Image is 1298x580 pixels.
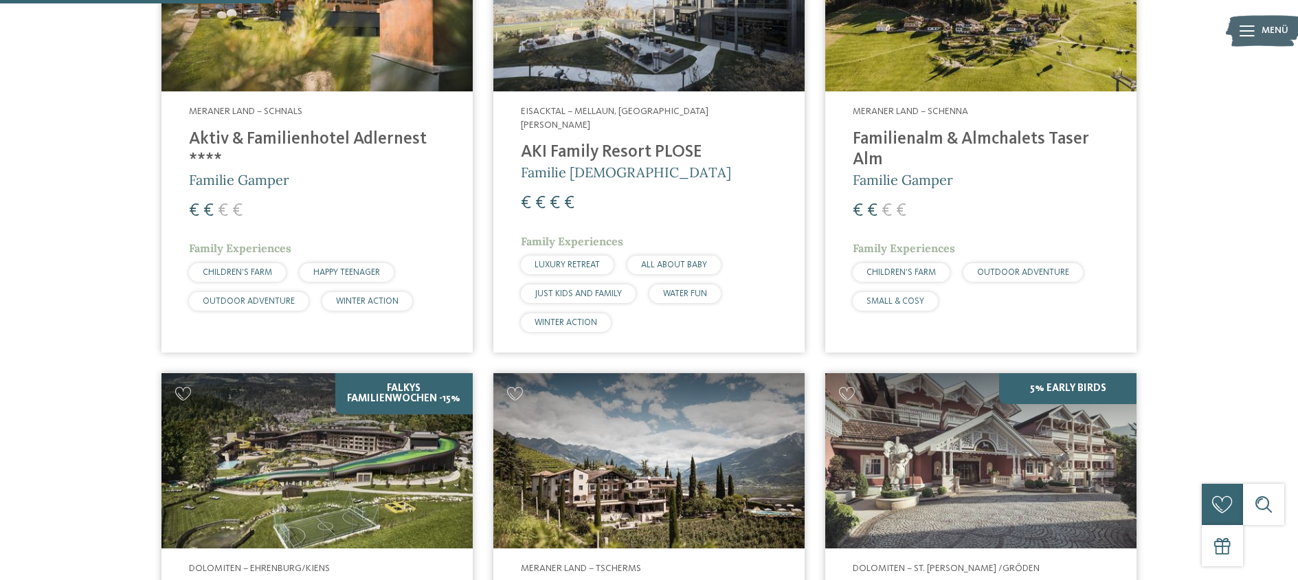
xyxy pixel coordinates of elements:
[493,373,805,548] img: Familienhotels gesucht? Hier findet ihr die besten!
[535,289,622,298] span: JUST KIDS AND FAMILY
[663,289,707,298] span: WATER FUN
[203,268,272,277] span: CHILDREN’S FARM
[853,171,953,188] span: Familie Gamper
[203,202,214,220] span: €
[232,202,243,220] span: €
[189,564,330,573] span: Dolomiten – Ehrenburg/Kiens
[641,260,707,269] span: ALL ABOUT BABY
[218,202,228,220] span: €
[853,564,1040,573] span: Dolomiten – St. [PERSON_NAME] /Gröden
[189,241,291,255] span: Family Experiences
[313,268,380,277] span: HAPPY TEENAGER
[161,373,473,548] img: Familienhotels gesucht? Hier findet ihr die besten!
[977,268,1069,277] span: OUTDOOR ADVENTURE
[535,318,597,327] span: WINTER ACTION
[825,373,1137,548] img: Family Spa Grand Hotel Cavallino Bianco ****ˢ
[550,194,560,212] span: €
[867,202,877,220] span: €
[521,564,641,573] span: Meraner Land – Tscherms
[189,171,289,188] span: Familie Gamper
[521,107,708,130] span: Eisacktal – Mellaun, [GEOGRAPHIC_DATA][PERSON_NAME]
[535,260,600,269] span: LUXURY RETREAT
[564,194,574,212] span: €
[853,107,968,116] span: Meraner Land – Schenna
[521,164,731,181] span: Familie [DEMOGRAPHIC_DATA]
[882,202,892,220] span: €
[853,241,955,255] span: Family Experiences
[896,202,906,220] span: €
[866,297,924,306] span: SMALL & COSY
[203,297,295,306] span: OUTDOOR ADVENTURE
[189,129,445,170] h4: Aktiv & Familienhotel Adlernest ****
[521,234,623,248] span: Family Experiences
[336,297,399,306] span: WINTER ACTION
[521,142,777,163] h4: AKI Family Resort PLOSE
[535,194,546,212] span: €
[853,129,1109,170] h4: Familienalm & Almchalets Taser Alm
[189,107,302,116] span: Meraner Land – Schnals
[189,202,199,220] span: €
[853,202,863,220] span: €
[521,194,531,212] span: €
[866,268,936,277] span: CHILDREN’S FARM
